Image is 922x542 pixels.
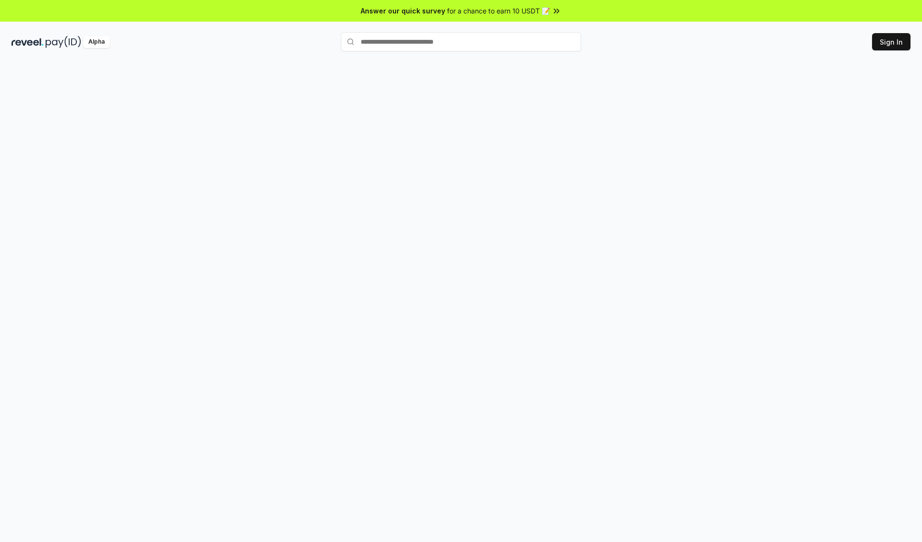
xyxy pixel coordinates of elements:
div: Alpha [83,36,110,48]
span: Answer our quick survey [361,6,445,16]
img: reveel_dark [12,36,44,48]
span: for a chance to earn 10 USDT 📝 [447,6,550,16]
img: pay_id [46,36,81,48]
button: Sign In [872,33,910,50]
